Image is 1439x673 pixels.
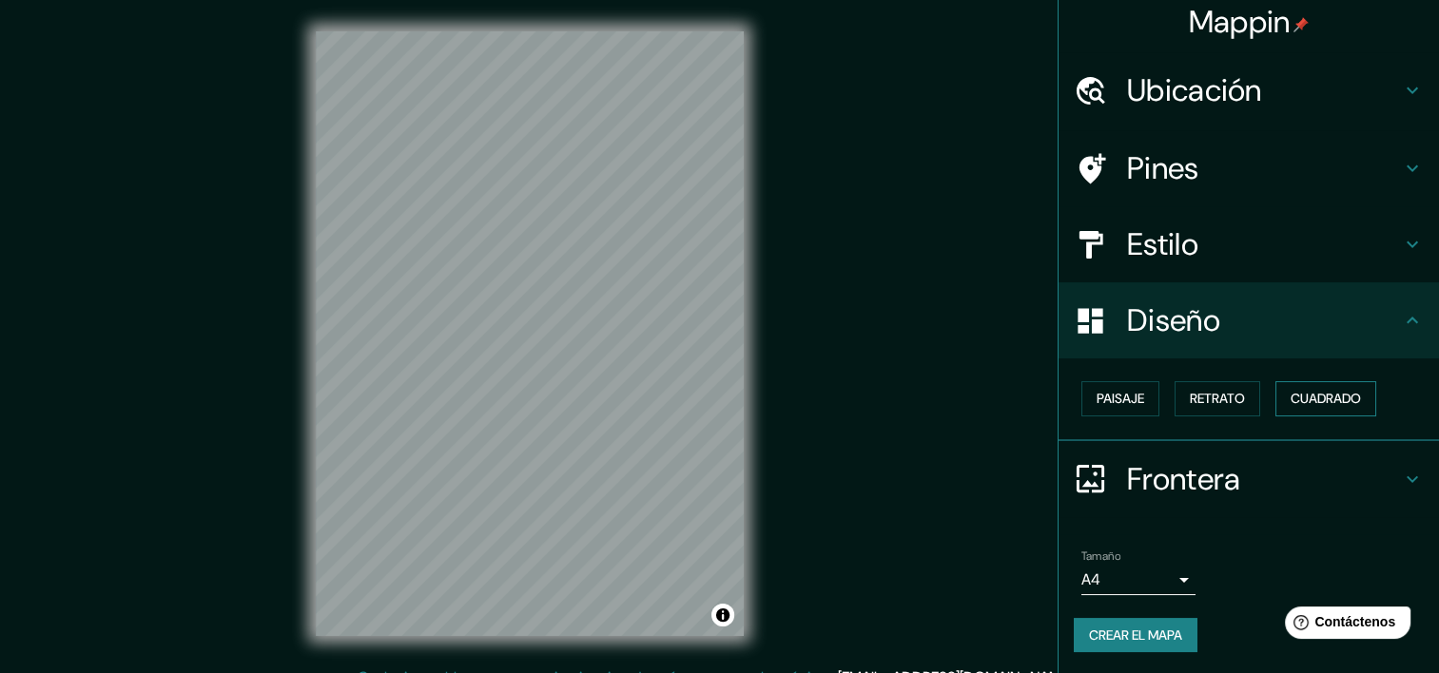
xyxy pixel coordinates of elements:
h4: Estilo [1127,225,1401,263]
h4: Pines [1127,149,1401,187]
button: Retrato [1175,381,1260,416]
font: Mappin [1189,2,1291,42]
h4: Diseño [1127,301,1401,339]
img: pin-icon.png [1293,17,1309,32]
button: Cuadrado [1275,381,1376,416]
div: A4 [1081,565,1196,595]
div: Pines [1059,130,1439,206]
div: Estilo [1059,206,1439,282]
div: Diseño [1059,282,1439,358]
iframe: Help widget launcher [1270,599,1418,652]
label: Tamaño [1081,548,1120,564]
div: Frontera [1059,441,1439,517]
font: Cuadrado [1291,387,1361,411]
button: Paisaje [1081,381,1159,416]
h4: Ubicación [1127,71,1401,109]
font: Retrato [1190,387,1245,411]
div: Ubicación [1059,52,1439,128]
button: Alternar atribución [711,604,734,626]
button: Crear el mapa [1074,618,1197,653]
canvas: Mapa [316,31,744,636]
font: Crear el mapa [1089,624,1182,647]
h4: Frontera [1127,460,1401,498]
font: Paisaje [1097,387,1144,411]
